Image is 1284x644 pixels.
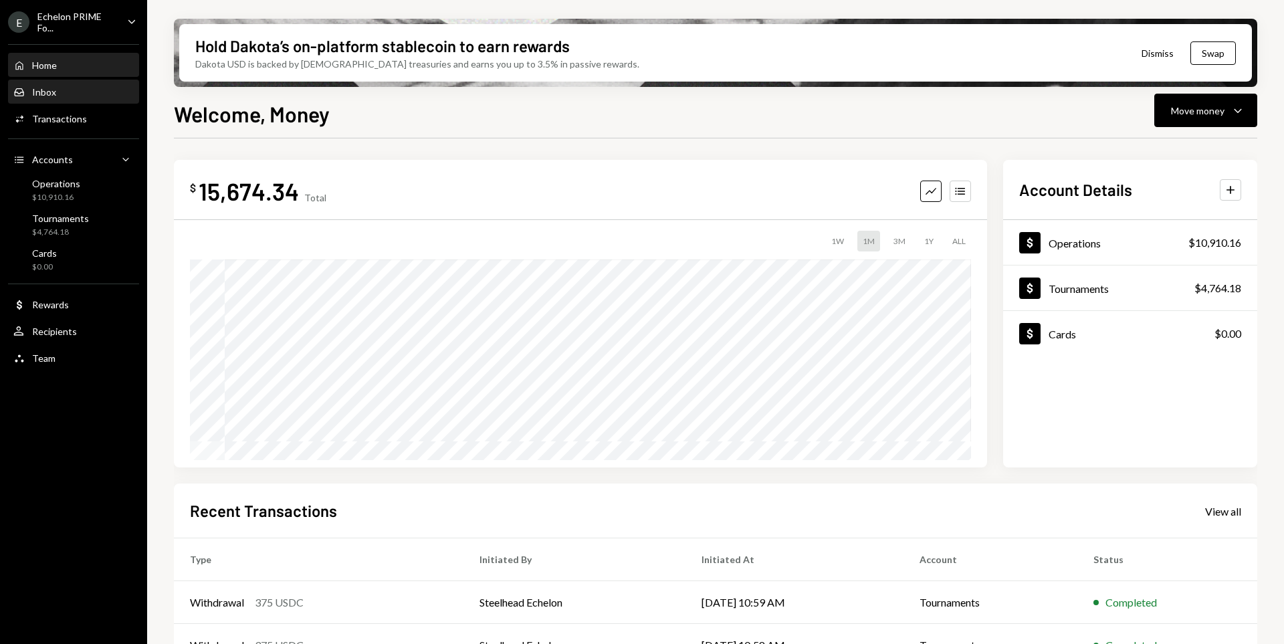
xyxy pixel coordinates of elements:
div: Operations [1049,237,1101,249]
div: $10,910.16 [32,192,80,203]
div: Move money [1171,104,1224,118]
a: Transactions [8,106,139,130]
div: View all [1205,505,1241,518]
div: 1M [857,231,880,251]
th: Initiated At [685,538,903,581]
div: Recipients [32,326,77,337]
div: Inbox [32,86,56,98]
td: Tournaments [903,581,1077,624]
div: Hold Dakota’s on-platform stablecoin to earn rewards [195,35,570,57]
div: Dakota USD is backed by [DEMOGRAPHIC_DATA] treasuries and earns you up to 3.5% in passive rewards. [195,57,639,71]
a: Home [8,53,139,77]
div: Tournaments [1049,282,1109,295]
a: Tournaments$4,764.18 [1003,265,1257,310]
div: Withdrawal [190,595,244,611]
div: Cards [1049,328,1076,340]
div: Cards [32,247,57,259]
th: Status [1077,538,1257,581]
div: Team [32,352,56,364]
div: $10,910.16 [1188,235,1241,251]
div: $4,764.18 [1194,280,1241,296]
div: 375 USDC [255,595,304,611]
a: Accounts [8,147,139,171]
th: Account [903,538,1077,581]
div: $0.00 [1214,326,1241,342]
div: 1Y [919,231,939,251]
div: Tournaments [32,213,89,224]
div: 15,674.34 [199,176,299,206]
a: Rewards [8,292,139,316]
div: Total [304,192,326,203]
div: Echelon PRIME Fo... [37,11,116,33]
div: 1W [826,231,849,251]
button: Dismiss [1125,37,1190,69]
button: Swap [1190,41,1236,65]
div: Transactions [32,113,87,124]
div: $0.00 [32,261,57,273]
h2: Account Details [1019,179,1132,201]
a: Recipients [8,319,139,343]
div: $4,764.18 [32,227,89,238]
a: Inbox [8,80,139,104]
button: Move money [1154,94,1257,127]
div: Operations [32,178,80,189]
a: Cards$0.00 [1003,311,1257,356]
div: Home [32,60,57,71]
div: $ [190,181,196,195]
td: Steelhead Echelon [463,581,685,624]
a: Team [8,346,139,370]
a: Cards$0.00 [8,243,139,276]
td: [DATE] 10:59 AM [685,581,903,624]
h1: Welcome, Money [174,100,330,127]
th: Initiated By [463,538,685,581]
div: Accounts [32,154,73,165]
div: Rewards [32,299,69,310]
a: Operations$10,910.16 [8,174,139,206]
div: Completed [1105,595,1157,611]
a: Tournaments$4,764.18 [8,209,139,241]
a: View all [1205,504,1241,518]
div: 3M [888,231,911,251]
h2: Recent Transactions [190,500,337,522]
a: Operations$10,910.16 [1003,220,1257,265]
div: ALL [947,231,971,251]
div: E [8,11,29,33]
th: Type [174,538,463,581]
